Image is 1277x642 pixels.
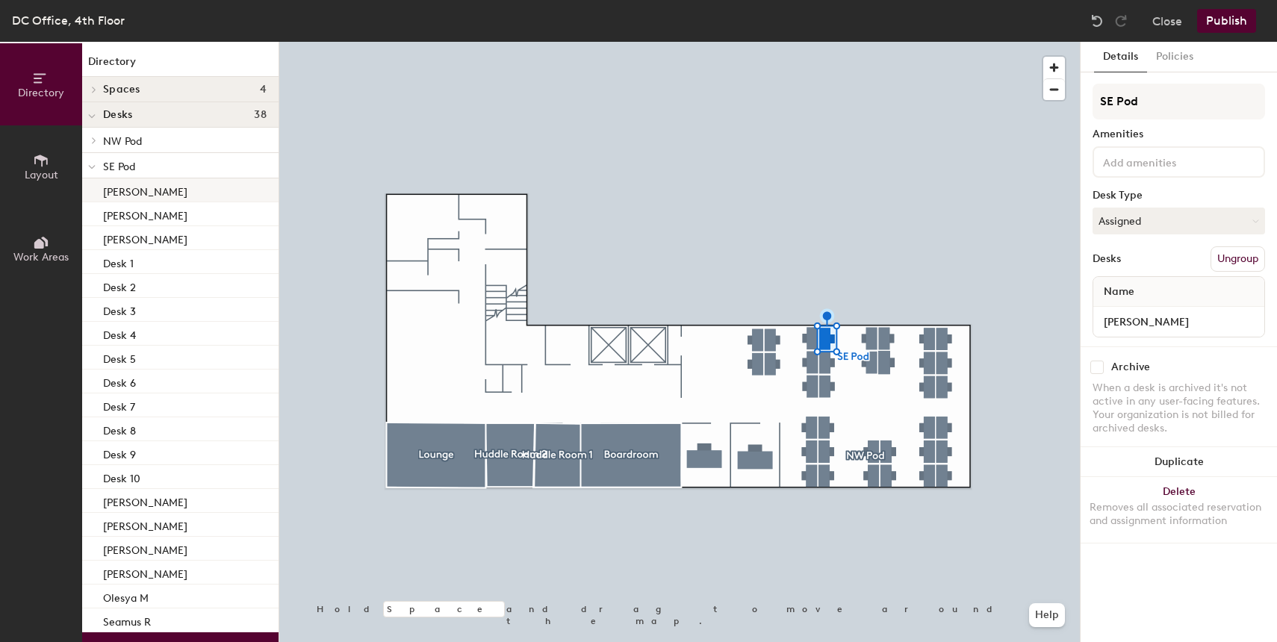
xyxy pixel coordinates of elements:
[254,109,267,121] span: 38
[1081,447,1277,477] button: Duplicate
[103,277,136,294] p: Desk 2
[103,444,136,461] p: Desk 9
[1029,603,1065,627] button: Help
[1093,208,1265,234] button: Assigned
[1152,9,1182,33] button: Close
[1093,253,1121,265] div: Desks
[103,420,136,437] p: Desk 8
[103,396,135,414] p: Desk 7
[260,84,267,96] span: 4
[103,492,187,509] p: [PERSON_NAME]
[103,588,149,605] p: Olesya M
[103,229,187,246] p: [PERSON_NAME]
[103,540,187,557] p: [PERSON_NAME]
[1093,381,1265,435] div: When a desk is archived it's not active in any user-facing features. Your organization is not bil...
[25,169,58,181] span: Layout
[103,516,187,533] p: [PERSON_NAME]
[103,325,136,342] p: Desk 4
[1093,190,1265,202] div: Desk Type
[1090,13,1104,28] img: Undo
[1094,42,1147,72] button: Details
[103,301,136,318] p: Desk 3
[13,251,69,264] span: Work Areas
[1113,13,1128,28] img: Redo
[103,109,132,121] span: Desks
[1100,152,1234,170] input: Add amenities
[103,468,140,485] p: Desk 10
[103,564,187,581] p: [PERSON_NAME]
[103,349,136,366] p: Desk 5
[1197,9,1256,33] button: Publish
[103,84,140,96] span: Spaces
[103,205,187,222] p: [PERSON_NAME]
[1090,501,1268,528] div: Removes all associated reservation and assignment information
[103,373,136,390] p: Desk 6
[1211,246,1265,272] button: Ungroup
[103,611,151,629] p: Seamus R
[103,160,135,173] span: SE Pod
[1096,278,1142,305] span: Name
[103,135,142,148] span: NW Pod
[1111,361,1150,373] div: Archive
[1081,477,1277,543] button: DeleteRemoves all associated reservation and assignment information
[82,54,279,77] h1: Directory
[103,253,134,270] p: Desk 1
[1096,311,1261,332] input: Unnamed desk
[1147,42,1202,72] button: Policies
[103,181,187,199] p: [PERSON_NAME]
[18,87,64,99] span: Directory
[12,11,125,30] div: DC Office, 4th Floor
[1093,128,1265,140] div: Amenities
